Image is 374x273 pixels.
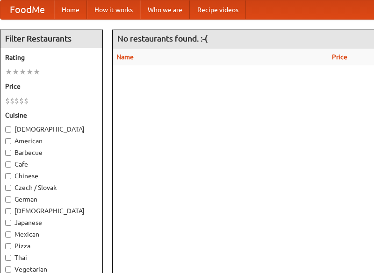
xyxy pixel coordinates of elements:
h5: Cuisine [5,111,98,120]
li: ★ [26,67,33,77]
li: $ [5,96,10,106]
a: FoodMe [0,0,54,19]
a: Home [54,0,87,19]
input: [DEMOGRAPHIC_DATA] [5,208,11,214]
input: American [5,138,11,144]
input: [DEMOGRAPHIC_DATA] [5,126,11,133]
a: How it works [87,0,140,19]
li: $ [14,96,19,106]
li: ★ [12,67,19,77]
label: Mexican [5,230,98,239]
input: Thai [5,255,11,261]
label: [DEMOGRAPHIC_DATA] [5,125,98,134]
input: Czech / Slovak [5,185,11,191]
li: $ [19,96,24,106]
a: Who we are [140,0,190,19]
ng-pluralize: No restaurants found. :-( [117,34,208,43]
h5: Price [5,82,98,91]
label: [DEMOGRAPHIC_DATA] [5,206,98,216]
label: Barbecue [5,148,98,157]
li: ★ [19,67,26,77]
input: Cafe [5,161,11,168]
input: Vegetarian [5,266,11,273]
h4: Filter Restaurants [0,29,102,48]
a: Recipe videos [190,0,246,19]
li: $ [10,96,14,106]
label: Czech / Slovak [5,183,98,192]
li: ★ [33,67,40,77]
label: American [5,136,98,146]
input: Barbecue [5,150,11,156]
a: Price [332,53,347,61]
input: Chinese [5,173,11,179]
label: German [5,195,98,204]
li: ★ [5,67,12,77]
input: Pizza [5,243,11,249]
li: $ [24,96,29,106]
a: Name [116,53,134,61]
input: German [5,196,11,203]
label: Japanese [5,218,98,227]
h5: Rating [5,53,98,62]
label: Chinese [5,171,98,181]
label: Thai [5,253,98,262]
label: Pizza [5,241,98,251]
input: Mexican [5,231,11,238]
input: Japanese [5,220,11,226]
label: Cafe [5,160,98,169]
